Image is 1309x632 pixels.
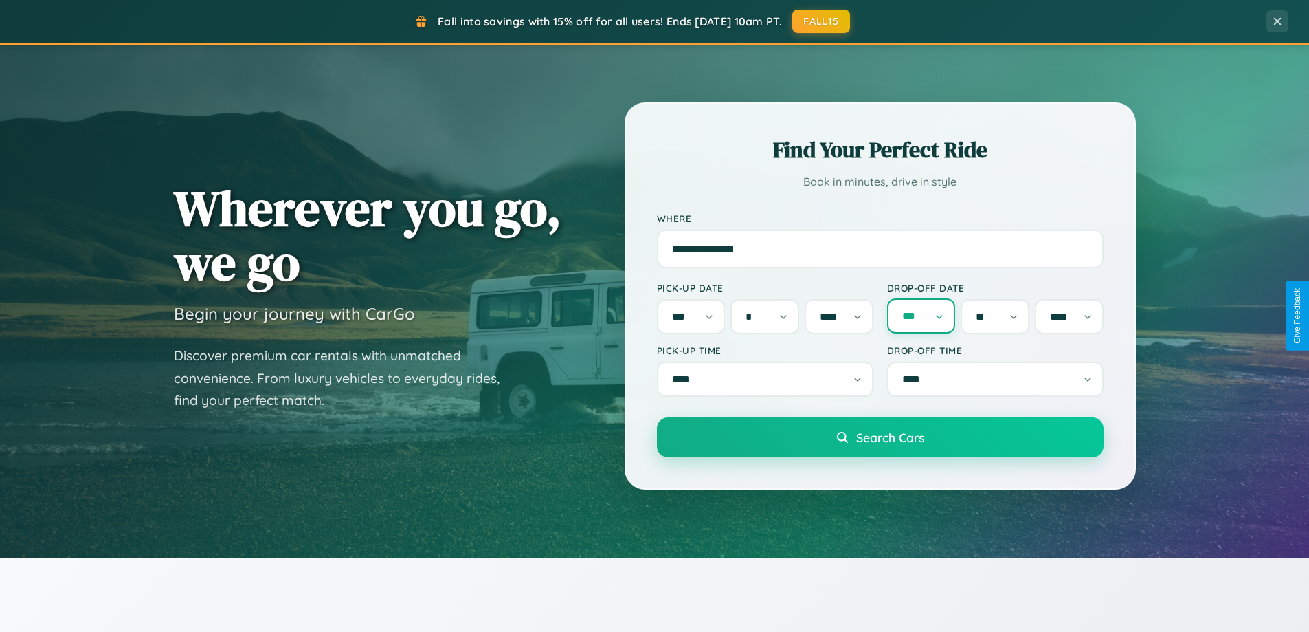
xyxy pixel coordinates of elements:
h1: Wherever you go, we go [174,181,561,290]
span: Search Cars [856,430,924,445]
label: Where [657,213,1104,224]
button: FALL15 [792,10,850,33]
p: Discover premium car rentals with unmatched convenience. From luxury vehicles to everyday rides, ... [174,345,517,412]
label: Pick-up Time [657,345,873,356]
label: Drop-off Time [887,345,1104,356]
label: Pick-up Date [657,282,873,294]
span: Fall into savings with 15% off for all users! Ends [DATE] 10am PT. [438,14,782,28]
h3: Begin your journey with CarGo [174,303,415,324]
label: Drop-off Date [887,282,1104,294]
div: Give Feedback [1293,288,1302,344]
p: Book in minutes, drive in style [657,172,1104,192]
h2: Find Your Perfect Ride [657,135,1104,165]
button: Search Cars [657,417,1104,457]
